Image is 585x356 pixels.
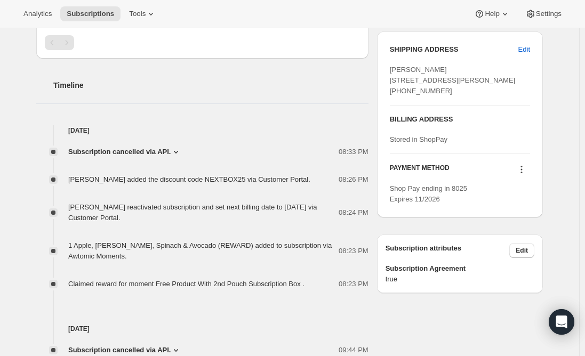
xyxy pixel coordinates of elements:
h3: Subscription attributes [386,243,510,258]
div: Open Intercom Messenger [549,309,574,335]
button: Edit [512,41,536,58]
span: 08:23 PM [339,246,368,256]
button: Subscription cancelled via API. [68,147,181,157]
button: Help [468,6,516,21]
button: Subscriptions [60,6,121,21]
span: [PERSON_NAME] reactivated subscription and set next billing date to [DATE] via Customer Portal. [68,203,317,222]
button: Tools [123,6,163,21]
h3: PAYMENT METHOD [390,164,450,178]
h4: [DATE] [36,323,368,334]
button: Edit [509,243,534,258]
span: Subscription cancelled via API. [68,345,171,355]
span: 09:44 PM [339,345,368,355]
span: 08:33 PM [339,147,368,157]
h3: BILLING ADDRESS [390,114,530,125]
span: true [386,274,534,285]
span: Help [485,10,499,18]
span: Shop Pay ending in 8025 Expires 11/2026 [390,184,467,203]
span: Analytics [23,10,52,18]
span: 1 Apple, [PERSON_NAME], Spinach & Avocado (REWARD) added to subscription via Awtomic Moments. [68,241,332,260]
span: Edit [516,246,528,255]
button: Analytics [17,6,58,21]
span: Edit [518,44,530,55]
h4: [DATE] [36,125,368,136]
span: Settings [536,10,562,18]
span: Subscription cancelled via API. [68,147,171,157]
span: Subscription Agreement [386,263,534,274]
span: Stored in ShopPay [390,135,447,143]
span: Tools [129,10,146,18]
span: Claimed reward for moment Free Product With 2nd Pouch Subscription Box . [68,280,304,288]
h3: SHIPPING ADDRESS [390,44,518,55]
nav: Pagination [45,35,360,50]
span: [PERSON_NAME] [STREET_ADDRESS][PERSON_NAME] [PHONE_NUMBER] [390,66,516,95]
span: 08:23 PM [339,279,368,289]
span: [PERSON_NAME] added the discount code NEXTBOX25 via Customer Portal. [68,175,310,183]
h2: Timeline [53,80,368,91]
span: 08:26 PM [339,174,368,185]
button: Settings [519,6,568,21]
span: Subscriptions [67,10,114,18]
button: Subscription cancelled via API. [68,345,181,355]
span: 08:24 PM [339,207,368,218]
